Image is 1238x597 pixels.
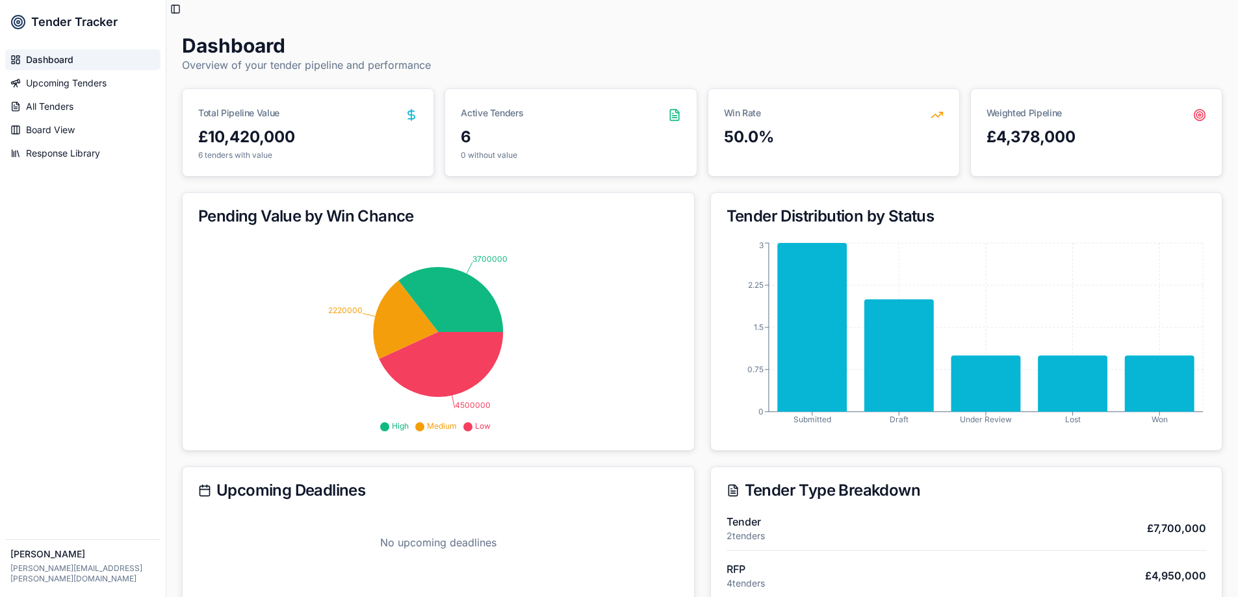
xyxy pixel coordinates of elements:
div: Active Tenders [461,107,523,120]
div: Tender Distribution by Status [727,209,1207,224]
p: Overview of your tender pipeline and performance [182,57,1222,73]
tspan: 2220000 [328,305,363,315]
div: £7,700,000 [1147,520,1206,536]
div: No upcoming deadlines [198,514,678,571]
tspan: Submitted [793,414,831,424]
div: 4 tenders [727,577,765,590]
h1: Dashboard [182,34,1222,57]
span: [PERSON_NAME] [10,548,155,561]
a: All Tenders [5,96,161,117]
span: High [392,421,409,431]
div: Pending Value by Win Chance [198,209,678,224]
tspan: 2.25 [747,280,763,290]
div: £4,378,000 [987,127,1206,147]
tspan: Lost [1064,414,1080,424]
tspan: 3700000 [472,254,508,264]
span: [PERSON_NAME][EMAIL_ADDRESS][PERSON_NAME][DOMAIN_NAME] [10,563,155,584]
tspan: 1.5 [753,322,763,332]
tspan: 0 [758,407,763,416]
span: Response Library [26,147,100,160]
tspan: 0.75 [747,364,763,374]
tspan: Under Review [960,414,1012,424]
span: Medium [427,421,457,431]
div: RFP [727,561,765,577]
a: Dashboard [5,49,161,70]
div: 50.0% [724,127,944,147]
span: Board View [26,123,75,136]
div: £4,950,000 [1145,568,1206,583]
tspan: 3 [758,240,763,250]
div: Win Rate [724,107,761,120]
div: Upcoming Deadlines [198,483,678,498]
div: Tender Type Breakdown [727,483,1207,498]
a: Response Library [5,143,161,164]
div: Total Pipeline Value [198,107,279,120]
div: Tender [727,514,765,529]
div: £10,420,000 [198,127,418,147]
tspan: 4500000 [455,400,491,410]
div: 6 [461,127,680,147]
tspan: Draft [890,414,909,424]
div: 0 without value [461,150,680,160]
tspan: Won [1152,414,1168,424]
a: Board View [5,120,161,140]
a: Upcoming Tenders [5,73,161,94]
span: Upcoming Tenders [26,77,107,90]
div: Weighted Pipeline [987,107,1062,120]
div: 6 tenders with value [198,150,418,160]
span: Tender Tracker [31,13,118,31]
span: Dashboard [26,53,73,66]
span: All Tenders [26,100,73,113]
div: 2 tenders [727,529,765,542]
span: Low [475,421,491,431]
